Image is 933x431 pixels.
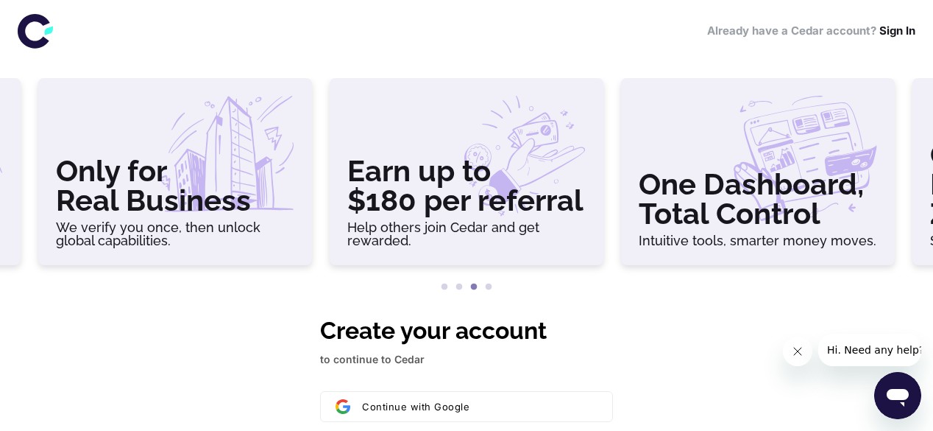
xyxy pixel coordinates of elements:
[56,221,294,248] h6: We verify you once, then unlock global capabilities.
[481,280,496,295] button: 4
[879,24,915,38] a: Sign In
[362,401,469,413] span: Continue with Google
[320,391,613,422] button: Sign in with GoogleContinue with Google
[466,280,481,295] button: 3
[639,169,877,228] h3: One Dashboard, Total Control
[783,337,812,366] iframe: Close message
[56,156,294,215] h3: Only for Real Business
[707,23,915,40] h6: Already have a Cedar account?
[347,221,586,248] h6: Help others join Cedar and get rewarded.
[874,372,921,419] iframe: Button to launch messaging window
[452,280,466,295] button: 2
[9,10,106,22] span: Hi. Need any help?
[320,313,613,348] h1: Create your account
[639,234,877,248] h6: Intuitive tools, smarter money moves.
[320,351,613,368] p: to continue to Cedar
[818,334,921,366] iframe: Message from company
[437,280,452,295] button: 1
[347,156,586,215] h3: Earn up to $180 per referral
[336,399,350,414] img: Sign in with Google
